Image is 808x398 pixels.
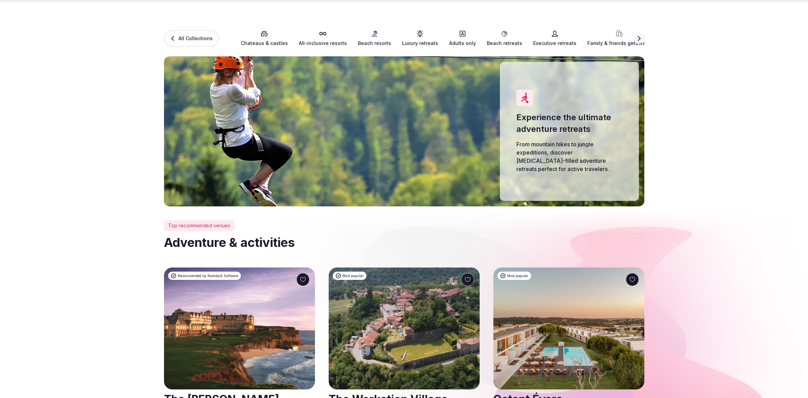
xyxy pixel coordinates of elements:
[402,30,438,47] a: Luxury retreats
[164,30,219,47] a: All Collections
[164,268,315,389] img: The Ritz-Carlton, Half Moon Bay
[299,40,347,47] span: All-inclusive resorts
[449,30,476,47] a: Adults only
[487,30,522,47] a: Beach retreats
[241,30,288,47] a: Chateaus & castles
[533,30,576,47] a: Executive retreats
[164,220,234,231] div: Top recommended venues
[329,268,480,389] a: See The Workation Village
[516,140,622,173] p: From mountain hikes to jungle expeditions, discover [MEDICAL_DATA]-filled adventure retreats perf...
[516,112,622,135] h1: Experience the ultimate adventure retreats
[587,30,651,47] a: Family & friends getaways
[178,35,213,42] span: All Collections
[164,234,644,251] h2: Adventure & activities
[487,40,522,47] span: Beach retreats
[299,30,347,47] a: All-inclusive resorts
[449,40,476,47] span: Adults only
[493,268,644,389] a: See Octant Évora
[358,40,391,47] span: Beach resorts
[507,273,528,278] span: Most popular
[164,268,315,389] a: See The Ritz-Carlton, Half Moon Bay
[241,40,288,47] span: Chateaus & castles
[178,273,238,278] span: Recommended by Rootstock Software
[533,40,576,47] span: Executive retreats
[164,56,644,206] img: Adventure & activities
[587,40,651,47] span: Family & friends getaways
[358,30,391,47] a: Beach resorts
[329,268,480,389] img: The Workation Village
[493,268,644,389] img: Octant Évora
[402,40,438,47] span: Luxury retreats
[342,273,364,278] span: Most popular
